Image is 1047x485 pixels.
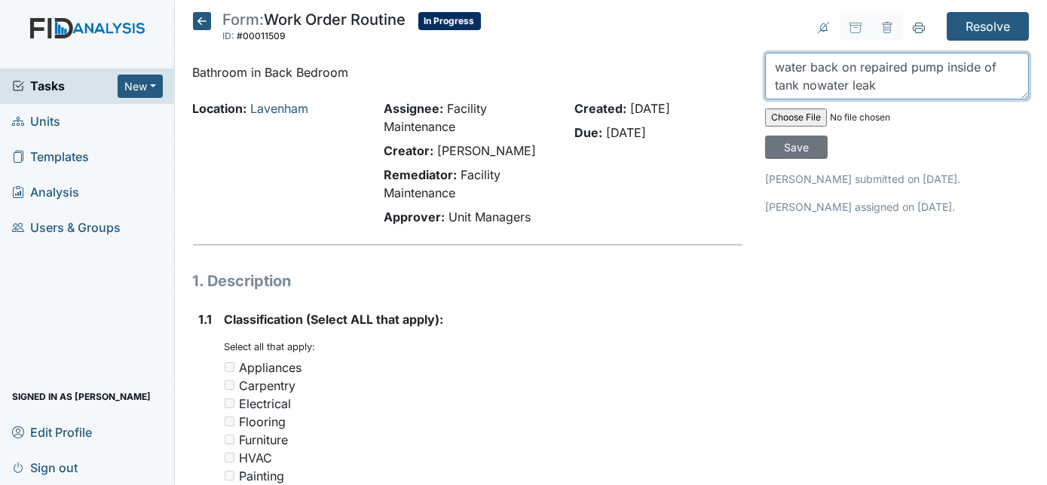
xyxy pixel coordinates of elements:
p: Bathroom in Back Bedroom [193,63,743,81]
span: [DATE] [630,101,670,116]
span: Classification (Select ALL that apply): [225,312,444,327]
div: Flooring [240,413,286,431]
a: Lavenham [251,101,309,116]
div: Painting [240,467,285,485]
small: Select all that apply: [225,341,316,352]
a: Tasks [12,77,118,95]
p: [PERSON_NAME] assigned on [DATE]. [765,199,1029,215]
input: Save [765,136,828,159]
input: Resolve [947,12,1029,41]
p: [PERSON_NAME] submitted on [DATE]. [765,171,1029,187]
span: Signed in as [PERSON_NAME] [12,385,151,408]
strong: Due: [574,125,602,140]
input: Appliances [225,362,234,372]
span: Form: [223,11,265,29]
span: In Progress [418,12,481,30]
span: #00011509 [237,30,286,41]
strong: Location: [193,101,247,116]
span: [PERSON_NAME] [437,143,536,158]
input: Flooring [225,416,234,426]
input: Painting [225,471,234,480]
div: HVAC [240,449,273,467]
span: Edit Profile [12,420,92,444]
strong: Assignee: [384,101,443,116]
span: Templates [12,145,89,169]
strong: Created: [574,101,626,116]
button: New [118,75,163,98]
div: Electrical [240,395,292,413]
div: Work Order Routine [223,12,406,45]
strong: Remediator: [384,167,457,182]
div: Appliances [240,358,302,377]
span: Unit Managers [448,209,531,224]
strong: Approver: [384,209,445,224]
input: Electrical [225,398,234,408]
div: Carpentry [240,377,296,395]
span: Units [12,110,60,133]
span: Users & Groups [12,216,121,239]
input: Carpentry [225,380,234,390]
h1: 1. Description [193,270,743,292]
span: ID: [223,30,235,41]
div: Furniture [240,431,289,449]
input: HVAC [225,453,234,462]
strong: Creator: [384,143,433,158]
span: Sign out [12,456,78,479]
input: Furniture [225,435,234,444]
label: 1.1 [199,310,213,328]
span: Analysis [12,181,79,204]
span: [DATE] [606,125,646,140]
